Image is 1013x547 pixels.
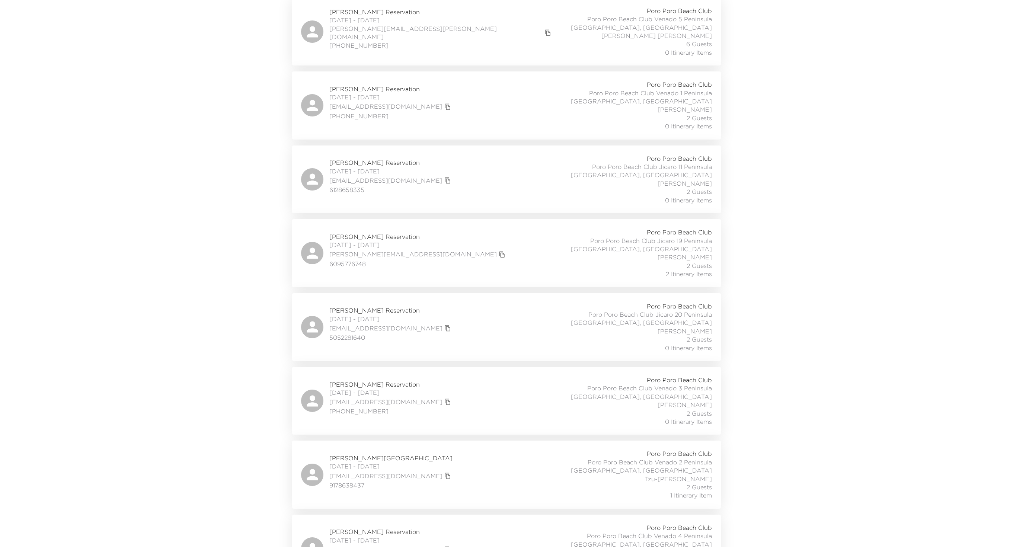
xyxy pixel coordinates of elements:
[665,48,712,57] span: 0 Itinerary Items
[547,237,712,253] span: Poro Poro Beach Club Jicaro 19 Peninsula [GEOGRAPHIC_DATA], [GEOGRAPHIC_DATA]
[329,167,453,175] span: [DATE] - [DATE]
[658,179,712,188] span: [PERSON_NAME]
[329,315,453,323] span: [DATE] - [DATE]
[329,333,453,342] span: 5052281640
[687,188,712,196] span: 2 Guests
[329,306,453,314] span: [PERSON_NAME] Reservation
[292,71,721,139] a: [PERSON_NAME] Reservation[DATE] - [DATE][EMAIL_ADDRESS][DOMAIN_NAME]copy primary member email[PHO...
[292,293,721,361] a: [PERSON_NAME] Reservation[DATE] - [DATE][EMAIL_ADDRESS][DOMAIN_NAME]copy primary member email5052...
[329,481,453,489] span: 9178638437
[497,249,507,260] button: copy primary member email
[547,163,712,179] span: Poro Poro Beach Club Jicaro 11 Peninsula [GEOGRAPHIC_DATA], [GEOGRAPHIC_DATA]
[687,262,712,270] span: 2 Guests
[658,327,712,335] span: [PERSON_NAME]
[601,32,712,40] span: [PERSON_NAME] [PERSON_NAME]
[329,462,453,470] span: [DATE] - [DATE]
[543,28,553,38] button: copy primary member email
[647,80,712,89] span: Poro Poro Beach Club
[658,401,712,409] span: [PERSON_NAME]
[665,344,712,352] span: 0 Itinerary Items
[329,260,507,268] span: 6095776748
[329,176,442,185] a: [EMAIL_ADDRESS][DOMAIN_NAME]
[329,528,453,536] span: [PERSON_NAME] Reservation
[547,89,712,106] span: Poro Poro Beach Club Venado 1 Peninsula [GEOGRAPHIC_DATA], [GEOGRAPHIC_DATA]
[670,491,712,499] span: 1 Itinerary Item
[647,376,712,384] span: Poro Poro Beach Club
[329,536,453,544] span: [DATE] - [DATE]
[687,114,712,122] span: 2 Guests
[329,407,453,415] span: [PHONE_NUMBER]
[329,25,543,41] a: [PERSON_NAME][EMAIL_ADDRESS][PERSON_NAME][DOMAIN_NAME]
[665,196,712,204] span: 0 Itinerary Items
[687,483,712,491] span: 2 Guests
[329,388,453,397] span: [DATE] - [DATE]
[442,323,453,333] button: copy primary member email
[329,41,553,49] span: [PHONE_NUMBER]
[329,398,442,406] a: [EMAIL_ADDRESS][DOMAIN_NAME]
[547,310,712,327] span: Poro Poro Beach Club Jicaro 20 Peninsula [GEOGRAPHIC_DATA], [GEOGRAPHIC_DATA]
[547,458,712,475] span: Poro Poro Beach Club Venado 2 Peninsula [GEOGRAPHIC_DATA], [GEOGRAPHIC_DATA]
[292,367,721,435] a: [PERSON_NAME] Reservation[DATE] - [DATE][EMAIL_ADDRESS][DOMAIN_NAME]copy primary member email[PHO...
[647,302,712,310] span: Poro Poro Beach Club
[647,450,712,458] span: Poro Poro Beach Club
[665,418,712,426] span: 0 Itinerary Items
[329,250,497,258] a: [PERSON_NAME][EMAIL_ADDRESS][DOMAIN_NAME]
[686,40,712,48] span: 6 Guests
[658,105,712,113] span: [PERSON_NAME]
[665,122,712,130] span: 0 Itinerary Items
[329,233,507,241] span: [PERSON_NAME] Reservation
[547,384,712,401] span: Poro Poro Beach Club Venado 3 Peninsula [GEOGRAPHIC_DATA], [GEOGRAPHIC_DATA]
[687,409,712,418] span: 2 Guests
[329,241,507,249] span: [DATE] - [DATE]
[329,454,453,462] span: [PERSON_NAME][GEOGRAPHIC_DATA]
[329,324,442,332] a: [EMAIL_ADDRESS][DOMAIN_NAME]
[442,397,453,407] button: copy primary member email
[647,154,712,163] span: Poro Poro Beach Club
[658,253,712,261] span: [PERSON_NAME]
[292,145,721,213] a: [PERSON_NAME] Reservation[DATE] - [DATE][EMAIL_ADDRESS][DOMAIN_NAME]copy primary member email6128...
[442,102,453,112] button: copy primary member email
[329,102,442,111] a: [EMAIL_ADDRESS][DOMAIN_NAME]
[647,7,712,15] span: Poro Poro Beach Club
[329,380,453,388] span: [PERSON_NAME] Reservation
[442,175,453,186] button: copy primary member email
[292,219,721,287] a: [PERSON_NAME] Reservation[DATE] - [DATE][PERSON_NAME][EMAIL_ADDRESS][DOMAIN_NAME]copy primary mem...
[329,85,453,93] span: [PERSON_NAME] Reservation
[553,15,712,32] span: Poro Poro Beach Club Venado 5 Peninsula [GEOGRAPHIC_DATA], [GEOGRAPHIC_DATA]
[329,8,553,16] span: [PERSON_NAME] Reservation
[645,475,712,483] span: Tzu-[PERSON_NAME]
[329,186,453,194] span: 6128658335
[647,228,712,236] span: Poro Poro Beach Club
[666,270,712,278] span: 2 Itinerary Items
[329,112,453,120] span: [PHONE_NUMBER]
[292,441,721,508] a: [PERSON_NAME][GEOGRAPHIC_DATA][DATE] - [DATE][EMAIL_ADDRESS][DOMAIN_NAME]copy primary member emai...
[442,471,453,481] button: copy primary member email
[687,335,712,343] span: 2 Guests
[647,524,712,532] span: Poro Poro Beach Club
[329,93,453,101] span: [DATE] - [DATE]
[329,16,553,24] span: [DATE] - [DATE]
[329,472,442,480] a: [EMAIL_ADDRESS][DOMAIN_NAME]
[329,159,453,167] span: [PERSON_NAME] Reservation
